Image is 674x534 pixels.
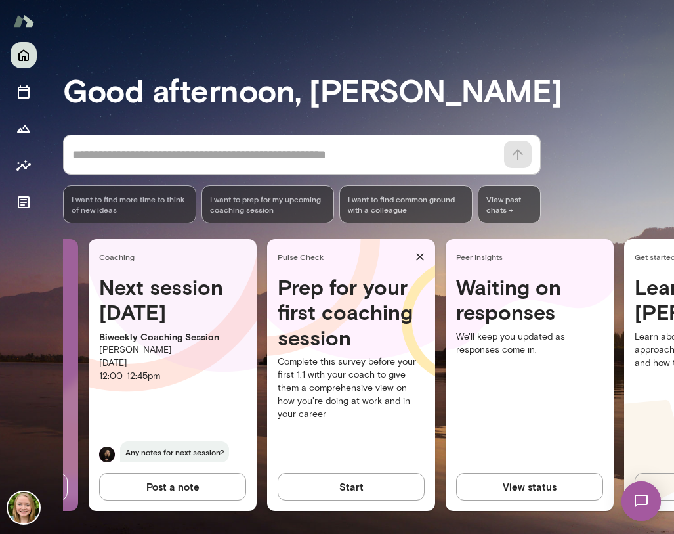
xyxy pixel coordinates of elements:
h4: Next session [DATE] [99,275,246,325]
h4: Prep for your first coaching session [278,275,425,350]
button: Post a note [99,473,246,501]
span: I want to prep for my upcoming coaching session [210,194,326,215]
div: I want to find common ground with a colleague [339,185,473,223]
p: Complete this survey before your first 1:1 with your coach to give them a comprehensive view on h... [278,355,425,421]
img: Mento [13,9,34,33]
p: We'll keep you updated as responses come in. [456,330,603,357]
span: I want to find common ground with a colleague [348,194,464,215]
p: Biweekly Coaching Session [99,330,246,344]
button: Home [11,42,37,68]
span: I want to find more time to think of new ideas [72,194,188,215]
p: [PERSON_NAME] [99,344,246,357]
button: Growth Plan [11,116,37,142]
img: Carmela [99,447,115,462]
p: [DATE] [99,357,246,370]
button: Start [278,473,425,501]
h4: Waiting on responses [456,275,603,325]
span: Any notes for next session? [120,441,229,462]
button: Insights [11,152,37,179]
span: Peer Insights [456,252,608,262]
button: View status [456,473,603,501]
div: I want to find more time to think of new ideas [63,185,196,223]
button: Sessions [11,79,37,105]
img: Syd Abrams [8,492,39,523]
span: View past chats -> [478,185,541,223]
h3: Good afternoon, [PERSON_NAME] [63,72,674,108]
span: Pulse Check [278,252,410,262]
span: Coaching [99,252,251,262]
div: I want to prep for my upcoming coaching session [201,185,335,223]
p: 12:00 - 12:45pm [99,370,246,383]
button: Documents [11,189,37,215]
